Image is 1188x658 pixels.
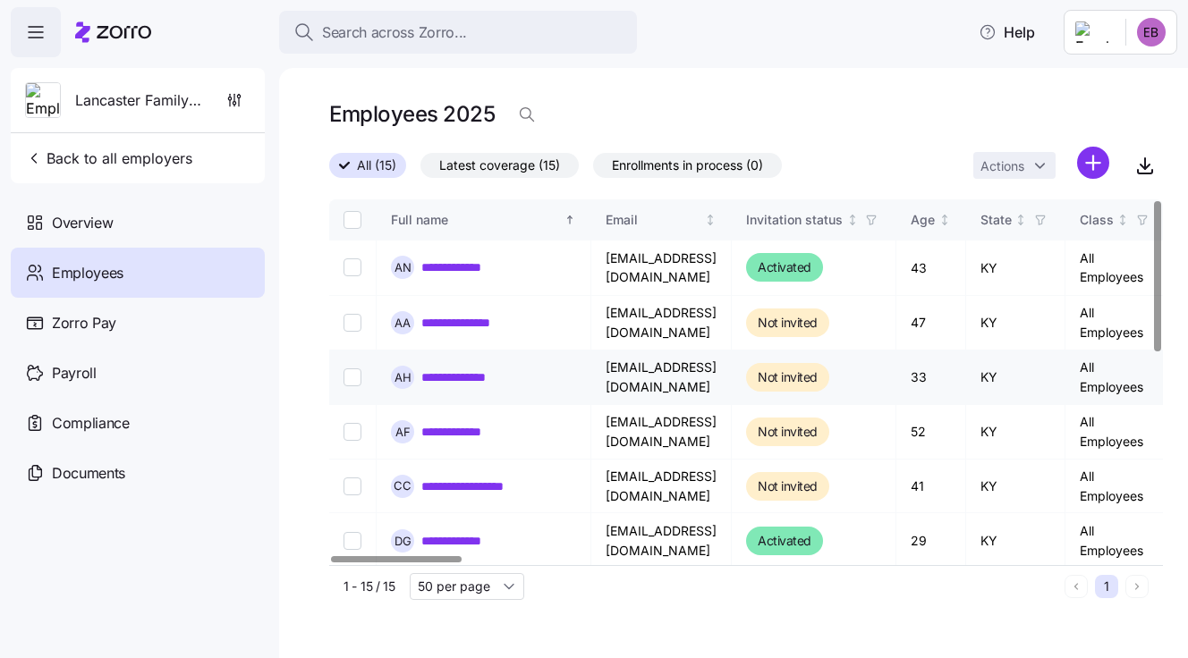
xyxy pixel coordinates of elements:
span: D G [395,536,412,547]
div: Full name [391,210,561,230]
div: State [980,210,1012,230]
a: Zorro Pay [11,298,265,348]
div: Not sorted [1116,214,1129,226]
div: Not sorted [846,214,859,226]
td: 41 [896,460,966,513]
td: KY [966,513,1065,569]
td: KY [966,350,1065,405]
span: A N [395,262,412,274]
td: All Employees [1065,513,1167,569]
td: [EMAIL_ADDRESS][DOMAIN_NAME] [591,240,732,296]
div: Invitation status [746,210,843,230]
span: Enrollments in process (0) [612,154,763,177]
span: Not invited [758,421,818,443]
span: A F [395,426,411,438]
input: Select record 4 [344,423,361,441]
button: Search across Zorro... [279,11,637,54]
td: KY [966,240,1065,296]
div: Not sorted [1014,214,1027,226]
img: e893a1d701ecdfe11b8faa3453cd5ce7 [1137,18,1166,46]
span: Search across Zorro... [322,21,467,44]
h1: Employees 2025 [329,100,495,128]
span: Latest coverage (15) [439,154,560,177]
input: Select record 5 [344,477,361,495]
input: Select all records [344,211,361,229]
td: 47 [896,296,966,350]
td: KY [966,460,1065,513]
td: [EMAIL_ADDRESS][DOMAIN_NAME] [591,405,732,460]
td: All Employees [1065,460,1167,513]
span: Compliance [52,412,130,434]
td: All Employees [1065,350,1167,405]
td: 29 [896,513,966,569]
div: Email [606,210,701,230]
span: Payroll [52,362,97,384]
span: A A [395,317,411,329]
span: Lancaster Family Health Care Clinic LC [75,89,204,112]
th: EmailNot sorted [591,199,732,240]
span: Back to all employers [25,148,192,169]
span: Activated [758,257,811,278]
img: Employer logo [1075,21,1111,43]
td: All Employees [1065,405,1167,460]
span: 1 - 15 / 15 [344,578,395,595]
a: Employees [11,248,265,298]
td: All Employees [1065,296,1167,350]
svg: add icon [1077,147,1109,179]
th: AgeNot sorted [896,199,966,240]
td: All Employees [1065,240,1167,296]
th: StateNot sorted [966,199,1065,240]
span: Activated [758,530,811,552]
a: Payroll [11,348,265,398]
span: Overview [52,212,113,234]
div: Class [1080,210,1114,230]
input: Select record 1 [344,258,361,276]
a: Documents [11,448,265,498]
span: A H [395,372,412,384]
input: Select record 2 [344,314,361,332]
button: Actions [973,152,1056,179]
div: Age [911,210,935,230]
td: [EMAIL_ADDRESS][DOMAIN_NAME] [591,296,732,350]
td: [EMAIL_ADDRESS][DOMAIN_NAME] [591,460,732,513]
span: Documents [52,462,125,485]
img: Employer logo [26,83,60,119]
td: KY [966,296,1065,350]
input: Select record 3 [344,368,361,386]
a: Compliance [11,398,265,448]
span: Employees [52,262,123,284]
a: Overview [11,198,265,248]
input: Select record 6 [344,532,361,550]
span: All (15) [357,154,396,177]
span: Zorro Pay [52,312,116,334]
td: 52 [896,405,966,460]
span: Help [979,21,1035,43]
span: Not invited [758,367,818,388]
td: 33 [896,350,966,405]
button: Help [964,14,1049,50]
td: 43 [896,240,966,296]
th: ClassNot sorted [1065,199,1167,240]
span: Not invited [758,312,818,333]
div: Sorted ascending [564,214,576,226]
span: C C [394,480,412,492]
td: [EMAIL_ADDRESS][DOMAIN_NAME] [591,350,732,405]
button: Next page [1125,575,1149,598]
div: Not sorted [704,214,717,226]
button: 1 [1095,575,1118,598]
th: Full nameSorted ascending [377,199,591,240]
td: KY [966,405,1065,460]
div: Not sorted [938,214,951,226]
button: Previous page [1065,575,1088,598]
td: [EMAIL_ADDRESS][DOMAIN_NAME] [591,513,732,569]
button: Back to all employers [18,140,199,176]
th: Invitation statusNot sorted [732,199,896,240]
span: Not invited [758,476,818,497]
span: Actions [980,160,1024,173]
